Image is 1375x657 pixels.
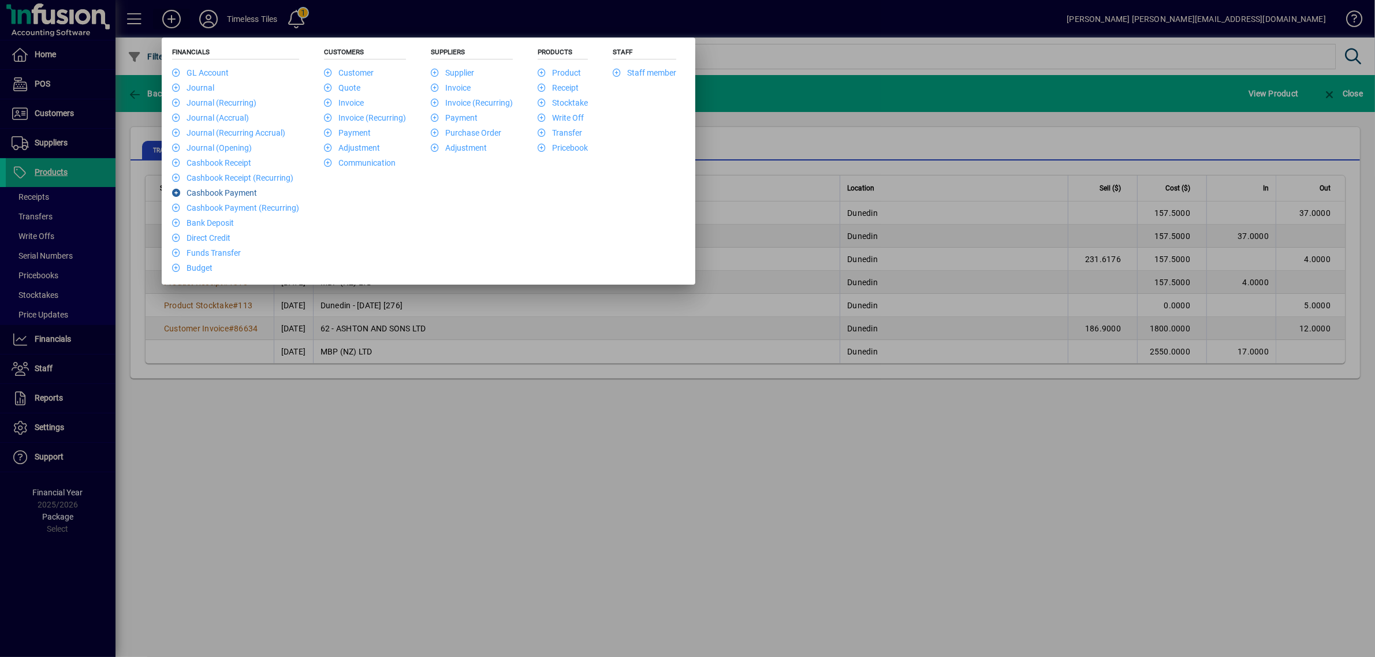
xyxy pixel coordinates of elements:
a: Funds Transfer [172,248,241,257]
h5: Customers [324,48,406,59]
h5: Financials [172,48,299,59]
a: Communication [324,158,396,167]
a: Cashbook Payment [172,188,257,197]
a: Pricebook [538,143,588,152]
h5: Products [538,48,588,59]
a: Journal (Opening) [172,143,252,152]
a: Cashbook Payment (Recurring) [172,203,299,212]
a: Journal (Accrual) [172,113,249,122]
a: Supplier [431,68,474,77]
a: Invoice (Recurring) [324,113,406,122]
a: Cashbook Receipt [172,158,251,167]
a: Product [538,68,581,77]
a: Journal (Recurring) [172,98,256,107]
a: Bank Deposit [172,218,234,227]
a: Budget [172,263,213,272]
h5: Suppliers [431,48,513,59]
a: Direct Credit [172,233,230,242]
h5: Staff [613,48,676,59]
a: GL Account [172,68,229,77]
a: Write Off [538,113,584,122]
a: Adjustment [431,143,487,152]
a: Payment [324,128,371,137]
a: Invoice (Recurring) [431,98,513,107]
a: Purchase Order [431,128,501,137]
a: Cashbook Receipt (Recurring) [172,173,293,182]
a: Transfer [538,128,582,137]
a: Customer [324,68,374,77]
a: Staff member [613,68,676,77]
a: Journal [172,83,214,92]
a: Payment [431,113,478,122]
a: Adjustment [324,143,380,152]
a: Quote [324,83,360,92]
a: Stocktake [538,98,588,107]
a: Invoice [324,98,364,107]
a: Invoice [431,83,471,92]
a: Journal (Recurring Accrual) [172,128,285,137]
a: Receipt [538,83,579,92]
